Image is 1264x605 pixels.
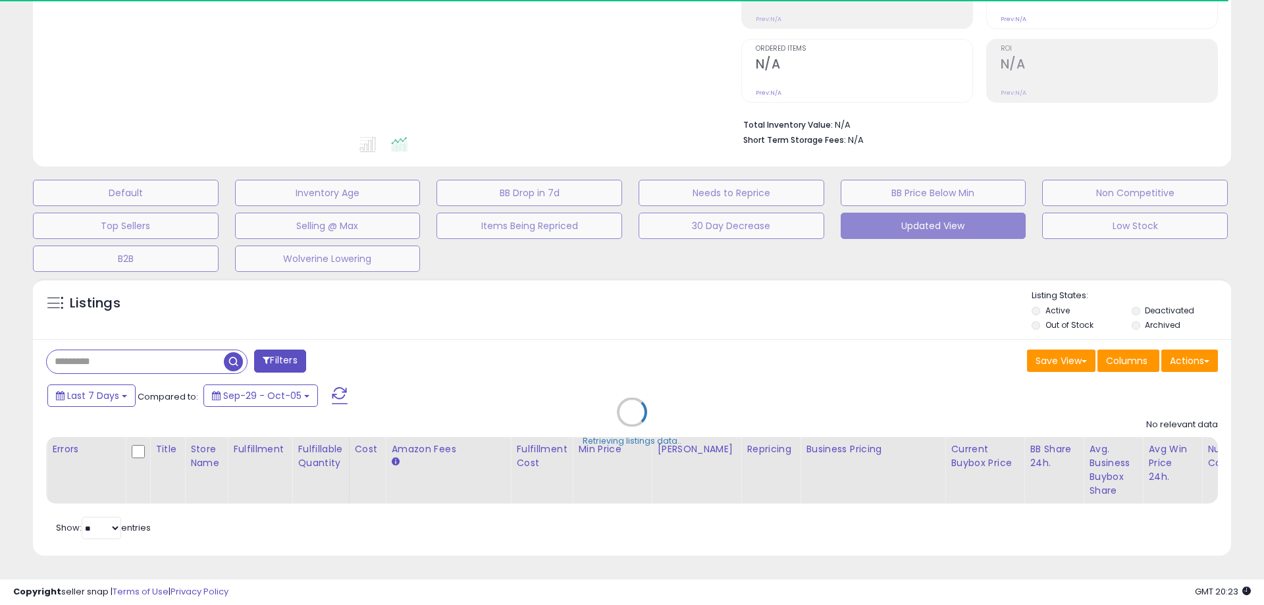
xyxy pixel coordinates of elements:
a: Terms of Use [113,585,169,598]
div: seller snap | | [13,586,228,598]
button: Updated View [841,213,1026,239]
div: Retrieving listings data.. [583,435,681,447]
span: Ordered Items [756,45,972,53]
button: Needs to Reprice [639,180,824,206]
button: B2B [33,246,219,272]
b: Short Term Storage Fees: [743,134,846,145]
small: Prev: N/A [756,89,781,97]
button: Items Being Repriced [436,213,622,239]
button: BB Drop in 7d [436,180,622,206]
span: N/A [848,134,864,146]
h2: N/A [756,57,972,74]
button: Inventory Age [235,180,421,206]
a: Privacy Policy [171,585,228,598]
strong: Copyright [13,585,61,598]
button: Selling @ Max [235,213,421,239]
small: Prev: N/A [1001,15,1026,23]
span: 2025-10-13 20:23 GMT [1195,585,1251,598]
li: N/A [743,116,1208,132]
button: Top Sellers [33,213,219,239]
button: Non Competitive [1042,180,1228,206]
b: Total Inventory Value: [743,119,833,130]
button: Low Stock [1042,213,1228,239]
span: ROI [1001,45,1217,53]
small: Prev: N/A [1001,89,1026,97]
small: Prev: N/A [756,15,781,23]
h2: N/A [1001,57,1217,74]
button: BB Price Below Min [841,180,1026,206]
button: Default [33,180,219,206]
button: 30 Day Decrease [639,213,824,239]
button: Wolverine Lowering [235,246,421,272]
